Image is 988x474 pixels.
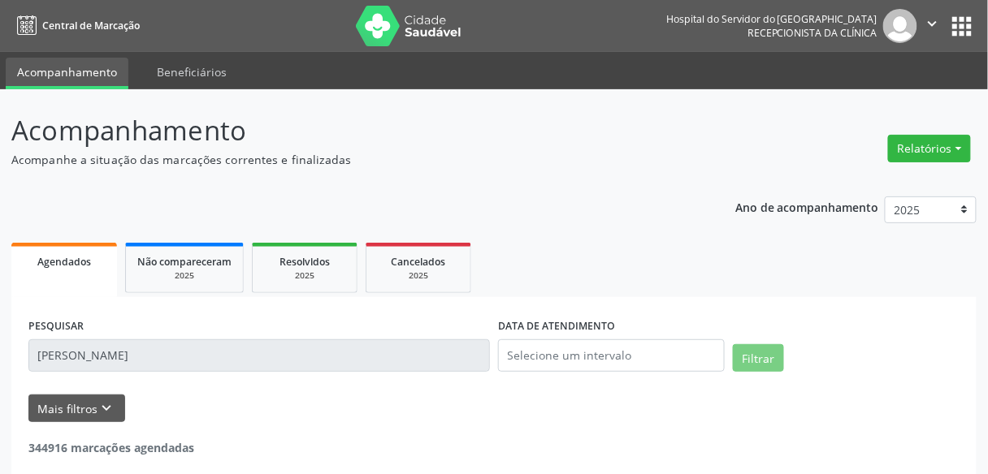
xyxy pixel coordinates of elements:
[137,255,232,269] span: Não compareceram
[498,314,615,339] label: DATA DE ATENDIMENTO
[37,255,91,269] span: Agendados
[98,399,116,417] i: keyboard_arrow_down
[279,255,330,269] span: Resolvidos
[28,440,194,455] strong: 344916 marcações agendadas
[6,58,128,89] a: Acompanhamento
[948,12,977,41] button: apps
[11,12,140,39] a: Central de Marcação
[883,9,917,43] img: img
[917,9,948,43] button: 
[924,15,942,32] i: 
[28,314,84,339] label: PESQUISAR
[137,269,232,282] div: 2025
[735,196,879,217] p: Ano de acompanhamento
[11,151,687,168] p: Acompanhe a situação das marcações correntes e finalizadas
[378,269,459,282] div: 2025
[42,19,140,32] span: Central de Marcação
[28,394,125,423] button: Mais filtroskeyboard_arrow_down
[888,135,971,162] button: Relatórios
[11,110,687,151] p: Acompanhamento
[498,339,725,372] input: Selecione um intervalo
[28,339,490,372] input: Nome, código do beneficiário ou CPF
[666,12,877,26] div: Hospital do Servidor do [GEOGRAPHIC_DATA]
[264,269,345,282] div: 2025
[733,344,784,372] button: Filtrar
[747,26,877,40] span: Recepcionista da clínica
[392,255,446,269] span: Cancelados
[145,58,238,86] a: Beneficiários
